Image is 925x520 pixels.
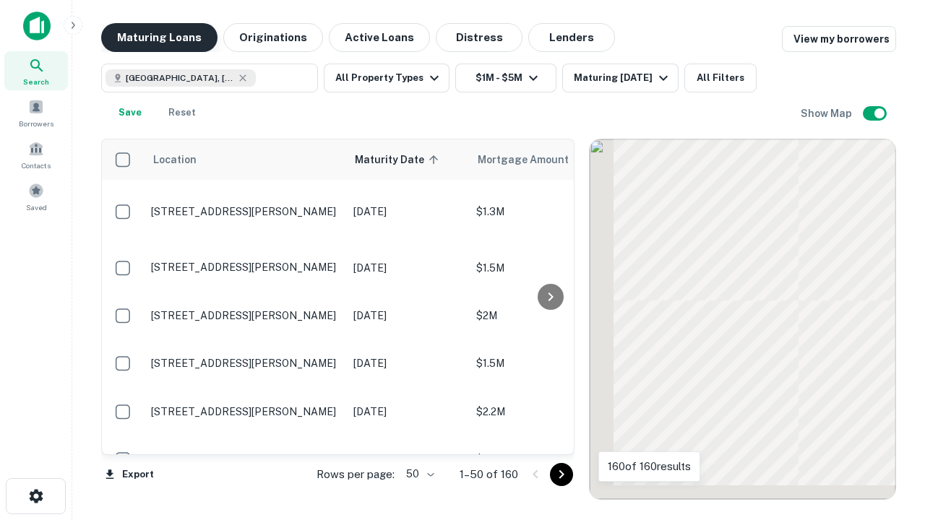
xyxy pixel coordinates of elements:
button: Distress [436,23,522,52]
span: Maturity Date [355,151,443,168]
p: [STREET_ADDRESS][PERSON_NAME] [151,261,339,274]
p: [STREET_ADDRESS][PERSON_NAME] [151,453,339,466]
h6: Show Map [801,105,854,121]
button: Export [101,464,158,485]
button: Active Loans [329,23,430,52]
button: Maturing [DATE] [562,64,679,92]
p: [DATE] [353,308,462,324]
button: Go to next page [550,463,573,486]
th: Mortgage Amount [469,139,628,180]
p: [DATE] [353,204,462,220]
p: $1.5M [476,260,621,276]
span: [GEOGRAPHIC_DATA], [GEOGRAPHIC_DATA], [GEOGRAPHIC_DATA] [126,71,234,84]
p: [DATE] [353,260,462,276]
button: All Property Types [324,64,449,92]
th: Maturity Date [346,139,469,180]
span: Saved [26,201,47,213]
a: Saved [4,177,68,216]
img: capitalize-icon.png [23,12,51,40]
p: $1.5M [476,355,621,371]
a: Borrowers [4,93,68,132]
div: 0 0 [590,139,895,499]
p: [DATE] [353,404,462,420]
iframe: Chat Widget [853,404,925,474]
button: Lenders [528,23,615,52]
div: 50 [400,464,436,485]
div: Maturing [DATE] [574,69,672,87]
span: Contacts [22,160,51,171]
p: 160 of 160 results [608,458,691,475]
p: [DATE] [353,355,462,371]
th: Location [144,139,346,180]
span: Search [23,76,49,87]
button: Originations [223,23,323,52]
a: View my borrowers [782,26,896,52]
button: Save your search to get updates of matches that match your search criteria. [107,98,153,127]
span: Mortgage Amount [478,151,588,168]
p: $2.2M [476,404,621,420]
p: $2M [476,308,621,324]
p: 1–50 of 160 [460,466,518,483]
p: Rows per page: [317,466,395,483]
button: $1M - $5M [455,64,556,92]
a: Contacts [4,135,68,174]
button: Reset [159,98,205,127]
p: [STREET_ADDRESS][PERSON_NAME] [151,357,339,370]
span: Borrowers [19,118,53,129]
button: All Filters [684,64,757,92]
a: Search [4,51,68,90]
p: $1.3M [476,451,621,467]
button: Maturing Loans [101,23,218,52]
span: Location [152,151,197,168]
p: [STREET_ADDRESS][PERSON_NAME] [151,205,339,218]
p: [STREET_ADDRESS][PERSON_NAME] [151,309,339,322]
p: [DATE] [353,451,462,467]
p: $1.3M [476,204,621,220]
p: [STREET_ADDRESS][PERSON_NAME] [151,405,339,418]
